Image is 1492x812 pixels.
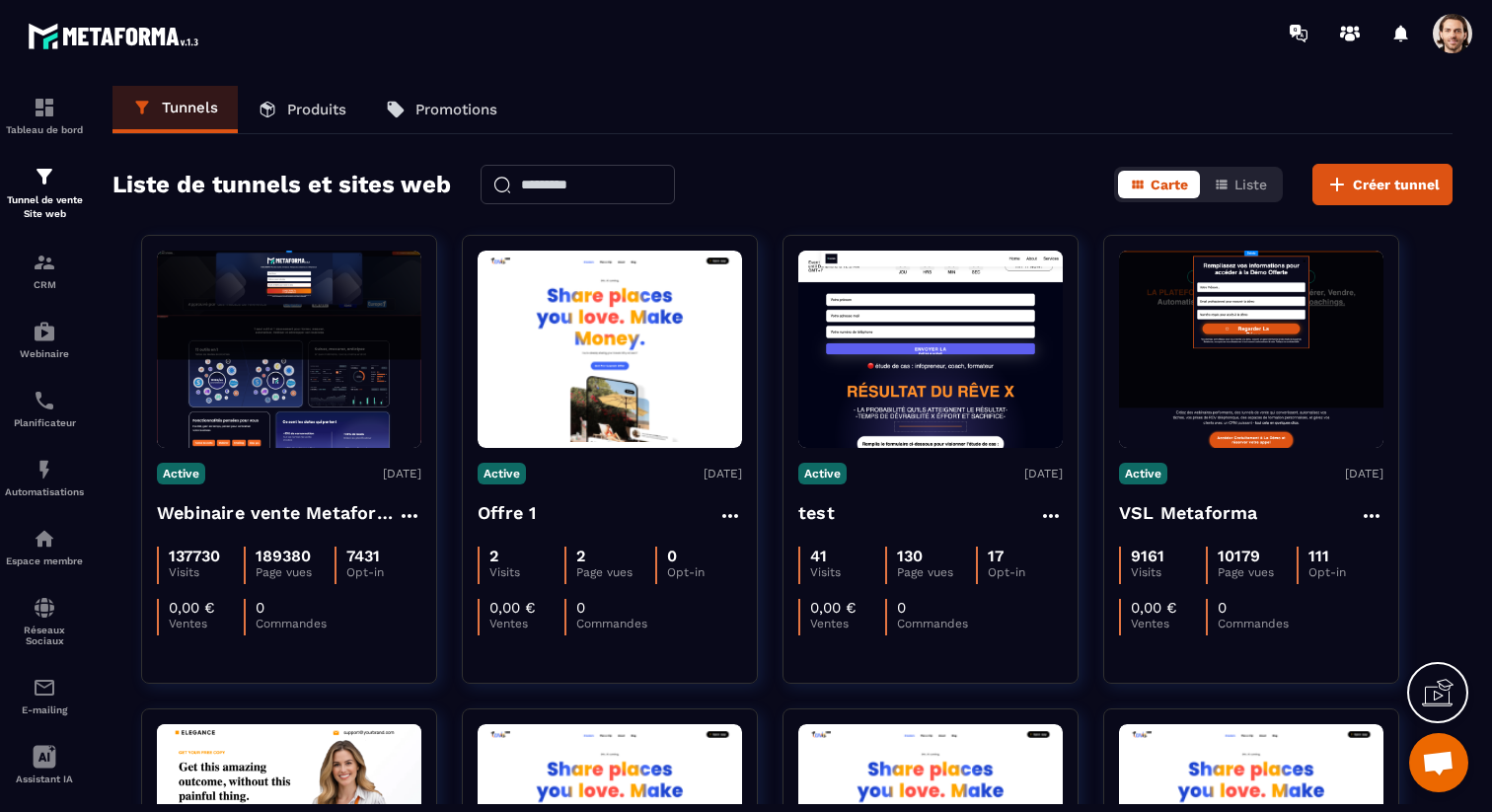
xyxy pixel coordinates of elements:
[576,547,585,565] p: 2
[5,486,84,497] p: Automatisations
[5,150,84,236] a: formationformationTunnel de vente Site web
[897,599,906,617] p: 0
[1308,547,1329,565] p: 111
[988,547,1004,565] p: 17
[1218,547,1260,565] p: 10179
[346,565,421,579] p: Opt-in
[1151,177,1188,192] span: Carte
[1345,467,1383,480] p: [DATE]
[5,417,84,428] p: Planificateur
[169,599,215,617] p: 0,00 €
[1234,177,1267,192] span: Liste
[798,251,1063,448] img: image
[33,527,56,551] img: automations
[704,467,742,480] p: [DATE]
[5,704,84,715] p: E-mailing
[1131,565,1206,579] p: Visits
[798,499,835,527] h4: test
[112,165,451,204] h2: Liste de tunnels et sites web
[5,81,84,150] a: formationformationTableau de bord
[1218,565,1296,579] p: Page vues
[5,512,84,581] a: automationsautomationsEspace membre
[1119,463,1167,484] p: Active
[576,565,654,579] p: Page vues
[415,101,497,118] p: Promotions
[5,124,84,135] p: Tableau de bord
[5,236,84,305] a: formationformationCRM
[383,467,421,480] p: [DATE]
[478,499,536,527] h4: Offre 1
[169,617,244,630] p: Ventes
[489,547,498,565] p: 2
[5,279,84,290] p: CRM
[157,463,205,484] p: Active
[33,251,56,274] img: formation
[33,458,56,481] img: automations
[897,565,975,579] p: Page vues
[810,547,827,565] p: 41
[798,463,847,484] p: Active
[1218,599,1227,617] p: 0
[1131,617,1206,630] p: Ventes
[33,165,56,188] img: formation
[1118,171,1200,198] button: Carte
[1312,164,1453,205] button: Créer tunnel
[5,443,84,512] a: automationsautomationsAutomatisations
[169,547,220,565] p: 137730
[33,676,56,700] img: email
[5,305,84,374] a: automationsautomationsWebinaire
[478,463,526,484] p: Active
[5,774,84,784] p: Assistant IA
[576,599,585,617] p: 0
[1308,565,1383,579] p: Opt-in
[1409,733,1468,792] div: Ouvrir le chat
[256,599,264,617] p: 0
[1024,467,1063,480] p: [DATE]
[5,193,84,221] p: Tunnel de vente Site web
[256,547,311,565] p: 189380
[667,547,677,565] p: 0
[489,599,536,617] p: 0,00 €
[1131,547,1164,565] p: 9161
[1119,251,1383,448] img: image
[33,596,56,620] img: social-network
[810,617,885,630] p: Ventes
[1119,499,1258,527] h4: VSL Metaforma
[489,565,564,579] p: Visits
[897,547,923,565] p: 130
[287,101,346,118] p: Produits
[988,565,1063,579] p: Opt-in
[810,599,857,617] p: 0,00 €
[667,565,742,579] p: Opt-in
[576,617,651,630] p: Commandes
[5,555,84,566] p: Espace membre
[169,565,244,579] p: Visits
[5,625,84,646] p: Réseaux Sociaux
[33,96,56,119] img: formation
[157,499,398,527] h4: Webinaire vente Metaforma
[256,617,331,630] p: Commandes
[1218,617,1293,630] p: Commandes
[112,86,238,133] a: Tunnels
[162,99,218,116] p: Tunnels
[810,565,885,579] p: Visits
[33,320,56,343] img: automations
[1202,171,1279,198] button: Liste
[5,661,84,730] a: emailemailE-mailing
[489,617,564,630] p: Ventes
[5,374,84,443] a: schedulerschedulerPlanificateur
[366,86,517,133] a: Promotions
[256,565,334,579] p: Page vues
[5,581,84,661] a: social-networksocial-networkRéseaux Sociaux
[478,257,742,443] img: image
[28,18,205,54] img: logo
[346,547,380,565] p: 7431
[238,86,366,133] a: Produits
[1353,175,1440,194] span: Créer tunnel
[157,251,421,448] img: image
[5,348,84,359] p: Webinaire
[5,730,84,799] a: Assistant IA
[33,389,56,412] img: scheduler
[1131,599,1177,617] p: 0,00 €
[897,617,972,630] p: Commandes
